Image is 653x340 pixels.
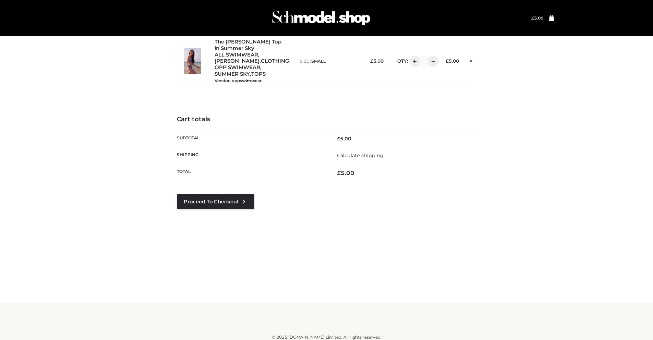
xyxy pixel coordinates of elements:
span: £ [531,15,534,21]
h4: Cart totals [177,116,476,123]
bdi: 5.00 [337,169,354,176]
a: Calculate shipping [337,152,384,159]
th: Total [177,164,327,182]
a: Remove this item [466,56,476,65]
a: ALL SWIMWEAR [215,52,258,58]
img: Schmodel Admin 964 [270,4,373,32]
a: The [PERSON_NAME] Top in Summer Sky [215,39,285,52]
span: £ [337,136,340,142]
p: size : [300,58,359,64]
bdi: 5.00 [370,58,384,64]
div: , , , , , [215,39,293,84]
a: [PERSON_NAME] [215,58,259,64]
a: OPP SWIMWEAR [215,64,260,71]
a: £5.00 [531,15,543,21]
a: CLOTHING [261,58,289,64]
span: £ [337,169,341,176]
small: Vendor: oppswimwear [215,78,262,83]
th: Shipping [177,147,327,164]
bdi: 5.00 [337,136,351,142]
bdi: 5.00 [531,15,543,21]
bdi: 5.00 [446,58,459,64]
a: Proceed to Checkout [177,194,254,209]
div: QTY: [390,56,434,67]
th: Subtotal [177,130,327,147]
a: SUMMER SKY [215,71,250,77]
span: SMALL [311,59,326,64]
a: TOPS [251,71,266,77]
span: £ [370,58,373,64]
span: £ [446,58,449,64]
